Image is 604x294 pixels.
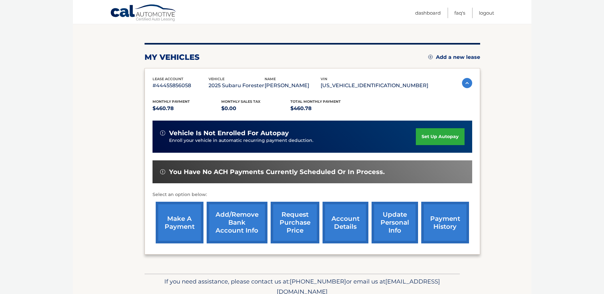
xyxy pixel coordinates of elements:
[321,77,327,81] span: vin
[160,169,165,174] img: alert-white.svg
[169,137,416,144] p: Enroll your vehicle in automatic recurring payment deduction.
[428,54,480,60] a: Add a new lease
[372,202,418,243] a: update personal info
[160,130,165,136] img: alert-white.svg
[415,8,441,18] a: Dashboard
[265,77,276,81] span: name
[290,104,359,113] p: $460.78
[323,202,368,243] a: account details
[221,104,290,113] p: $0.00
[145,52,200,62] h2: my vehicles
[153,191,472,199] p: Select an option below:
[265,81,321,90] p: [PERSON_NAME]
[153,81,209,90] p: #44455856058
[321,81,428,90] p: [US_VEHICLE_IDENTIFICATION_NUMBER]
[169,129,289,137] span: vehicle is not enrolled for autopay
[221,99,260,104] span: Monthly sales Tax
[462,78,472,88] img: accordion-active.svg
[153,77,183,81] span: lease account
[110,4,177,23] a: Cal Automotive
[479,8,494,18] a: Logout
[156,202,203,243] a: make a payment
[454,8,465,18] a: FAQ's
[290,278,346,285] span: [PHONE_NUMBER]
[207,202,267,243] a: Add/Remove bank account info
[290,99,341,104] span: Total Monthly Payment
[209,81,265,90] p: 2025 Subaru Forester
[416,128,464,145] a: set up autopay
[153,99,190,104] span: Monthly Payment
[169,168,385,176] span: You have no ACH payments currently scheduled or in process.
[271,202,319,243] a: request purchase price
[428,55,433,59] img: add.svg
[421,202,469,243] a: payment history
[209,77,224,81] span: vehicle
[153,104,222,113] p: $460.78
